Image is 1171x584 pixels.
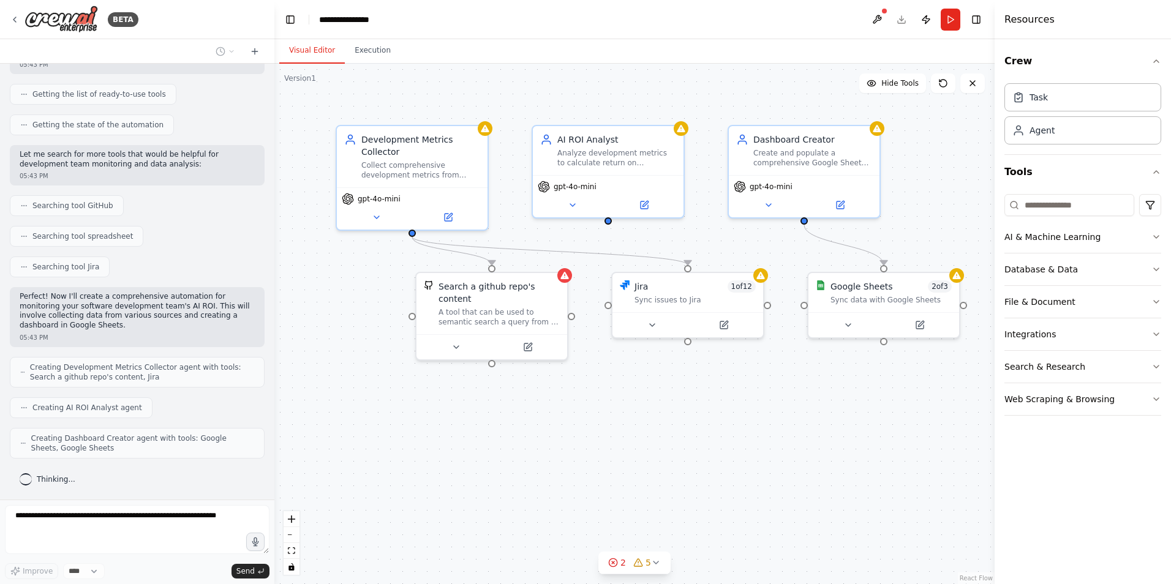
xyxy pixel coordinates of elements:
div: AI ROI Analyst [557,133,676,146]
button: Hide left sidebar [282,11,299,28]
div: Search a github repo's content [439,280,560,305]
button: Execution [345,38,401,64]
div: Task [1030,91,1048,103]
button: File & Document [1004,286,1161,318]
span: Number of enabled actions [928,280,952,293]
div: Version 1 [284,73,316,83]
button: AI & Machine Learning [1004,221,1161,253]
div: 05:43 PM [20,171,255,181]
div: Create and populate a comprehensive Google Sheets dashboard with development metrics and AI ROI c... [753,148,872,168]
div: Development Metrics Collector [361,133,480,158]
div: AI ROI AnalystAnalyze development metrics to calculate return on investment for AI tools, identif... [532,125,685,219]
div: BETA [108,12,138,27]
div: Tools [1004,189,1161,425]
button: Integrations [1004,318,1161,350]
button: Open in side panel [885,318,954,332]
div: Sync data with Google Sheets [830,295,952,305]
span: 5 [646,556,651,569]
button: Improve [5,563,58,579]
button: Database & Data [1004,253,1161,285]
button: Switch to previous chat [211,44,240,59]
div: 05:43 PM [20,333,255,342]
button: Visual Editor [279,38,345,64]
div: Analyze development metrics to calculate return on investment for AI tools, identifying productiv... [557,148,676,168]
button: Open in side panel [493,340,562,354]
div: Development Metrics CollectorCollect comprehensive development metrics from GitHub repositories a... [336,125,489,231]
button: Click to speak your automation idea [246,533,265,551]
button: fit view [284,543,299,559]
button: Send [232,564,269,578]
div: Agent [1030,124,1055,137]
div: React Flow controls [284,511,299,575]
button: Hide right sidebar [968,11,985,28]
span: Send [236,566,255,576]
button: Start a new chat [245,44,265,59]
div: 05:43 PM [20,60,255,69]
span: Searching tool spreadsheet [32,231,133,241]
div: Dashboard Creator [753,133,872,146]
span: Creating AI ROI Analyst agent [32,403,142,413]
nav: breadcrumb [319,13,380,26]
p: Perfect! Now I'll create a comprehensive automation for monitoring your software development team... [20,292,255,330]
div: Collect comprehensive development metrics from GitHub repositories and Jira to track team product... [361,160,480,180]
button: zoom out [284,527,299,543]
g: Edge from d7ae79b2-27f9-4de6-a8de-ebe4f5d81b19 to 61bbe864-fbf4-46e9-ad70-3728c2e4eb99 [798,225,890,265]
span: Creating Development Metrics Collector agent with tools: Search a github repo's content, Jira [30,362,254,382]
div: Crew [1004,78,1161,154]
div: Dashboard CreatorCreate and populate a comprehensive Google Sheets dashboard with development met... [728,125,881,219]
button: 25 [598,552,671,574]
div: Sync issues to Jira [634,295,756,305]
span: Improve [23,566,53,576]
button: Search & Research [1004,351,1161,383]
img: GithubSearchTool [424,280,434,290]
span: Getting the state of the automation [32,120,164,130]
span: Thinking... [37,474,75,484]
span: Creating Dashboard Creator agent with tools: Google Sheets, Google Sheets [31,433,254,453]
button: Open in side panel [689,318,758,332]
div: Google SheetsGoogle Sheets2of3Sync data with Google Sheets [807,272,960,339]
g: Edge from 1074858e-5298-499a-b488-baba01da8fca to 215d58c0-06ce-4416-916f-476877ac11a4 [406,237,498,265]
button: Web Scraping & Browsing [1004,383,1161,415]
button: Hide Tools [859,73,926,93]
button: Crew [1004,44,1161,78]
button: Tools [1004,155,1161,189]
img: Jira [620,280,630,290]
p: Let me search for more tools that would be helpful for development team monitoring and data analy... [20,150,255,169]
a: React Flow attribution [960,575,993,582]
span: Searching tool Jira [32,262,99,272]
span: 2 [620,556,626,569]
img: Logo [24,6,98,33]
button: Open in side panel [805,198,875,212]
span: gpt-4o-mini [358,194,401,204]
span: gpt-4o-mini [750,182,793,192]
div: JiraJira1of12Sync issues to Jira [611,272,764,339]
h4: Resources [1004,12,1055,27]
div: GithubSearchToolSearch a github repo's contentA tool that can be used to semantic search a query ... [415,272,568,361]
g: Edge from 1074858e-5298-499a-b488-baba01da8fca to c3a65c58-b4c1-4ce7-b4c2-fd186c4df3a7 [406,237,694,265]
div: A tool that can be used to semantic search a query from a github repo's content. This is not the ... [439,307,560,327]
button: Open in side panel [413,210,483,225]
span: gpt-4o-mini [554,182,597,192]
span: Searching tool GitHub [32,201,113,211]
span: Hide Tools [881,78,919,88]
img: Google Sheets [816,280,826,290]
span: Getting the list of ready-to-use tools [32,89,166,99]
button: zoom in [284,511,299,527]
button: toggle interactivity [284,559,299,575]
button: Open in side panel [609,198,679,212]
span: Number of enabled actions [728,280,756,293]
div: Google Sheets [830,280,893,293]
div: Jira [634,280,648,293]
